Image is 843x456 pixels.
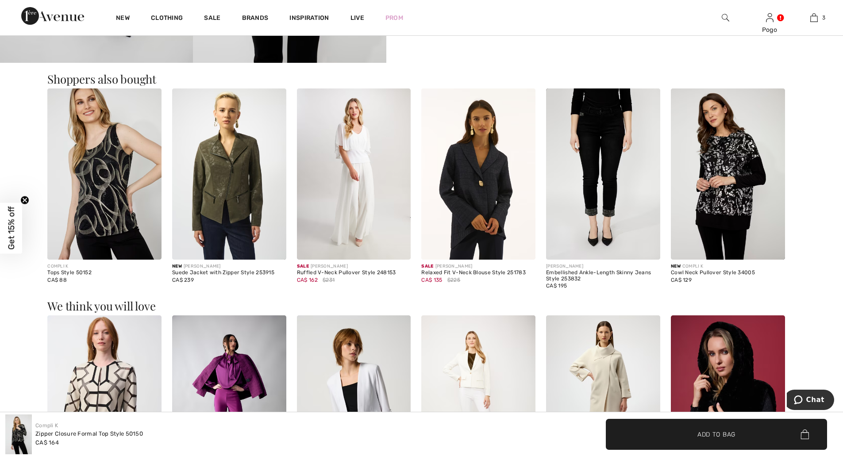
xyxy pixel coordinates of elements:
div: [PERSON_NAME] [421,263,535,270]
span: CA$ 239 [172,277,194,283]
div: Cowl Neck Pullover Style 34005 [671,270,785,276]
span: Inspiration [289,14,329,23]
a: New [116,14,130,23]
span: Sale [421,264,433,269]
img: Relaxed Fit V-Neck Blouse Style 251783 [421,88,535,260]
img: Embellished Ankle-Length Skinny Jeans Style 253832 [546,88,660,260]
img: My Bag [810,12,818,23]
img: My Info [766,12,774,23]
a: Sale [204,14,220,23]
div: Ruffled V-Neck Pullover Style 248153 [297,270,411,276]
span: CA$ 129 [671,277,692,283]
div: Zipper Closure Formal Top Style 50150 [35,429,143,438]
a: Prom [385,13,403,23]
span: 3 [822,14,825,22]
span: $225 [447,276,460,284]
img: Cowl Neck Pullover Style 34005 [671,88,785,260]
img: Ruffled V-Neck Pullover Style 248153 [297,88,411,260]
img: Bag.svg [801,429,809,439]
span: New [172,264,182,269]
span: Sale [297,264,309,269]
div: Relaxed Fit V-Neck Blouse Style 251783 [421,270,535,276]
div: [PERSON_NAME] [546,263,660,270]
div: Tops Style 50152 [47,270,162,276]
a: Clothing [151,14,183,23]
button: Close teaser [20,195,29,204]
a: Sign In [766,13,774,22]
h3: We think you will love [47,300,796,312]
div: [PERSON_NAME] [297,263,411,270]
span: $231 [323,276,335,284]
a: Brands [242,14,269,23]
img: Suede Jacket with Zipper Style 253915 [172,88,286,260]
button: Add to Bag [606,419,827,450]
div: Suede Jacket with Zipper Style 253915 [172,270,286,276]
div: Embellished Ankle-Length Skinny Jeans Style 253832 [546,270,660,282]
a: Compli K [35,422,58,429]
span: CA$ 135 [421,277,442,283]
span: CA$ 164 [35,439,59,446]
a: Live [350,13,364,23]
div: Pogo [748,25,791,34]
span: Get 15% off [6,207,16,250]
img: Zipper Closure Formal Top Style 50150 [5,414,32,454]
span: CA$ 195 [546,283,567,289]
span: CA$ 162 [297,277,318,283]
span: New [671,264,681,269]
img: Compli K Tops Style 50152 [47,88,162,260]
a: 3 [792,12,835,23]
img: 1ère Avenue [21,7,84,25]
h3: Shoppers also bought [47,73,796,85]
div: COMPLI K [47,263,162,270]
img: search the website [722,12,729,23]
iframe: Opens a widget where you can chat to one of our agents [787,390,834,412]
span: CA$ 88 [47,277,67,283]
div: COMPLI K [671,263,785,270]
span: Add to Bag [697,429,735,439]
div: [PERSON_NAME] [172,263,286,270]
